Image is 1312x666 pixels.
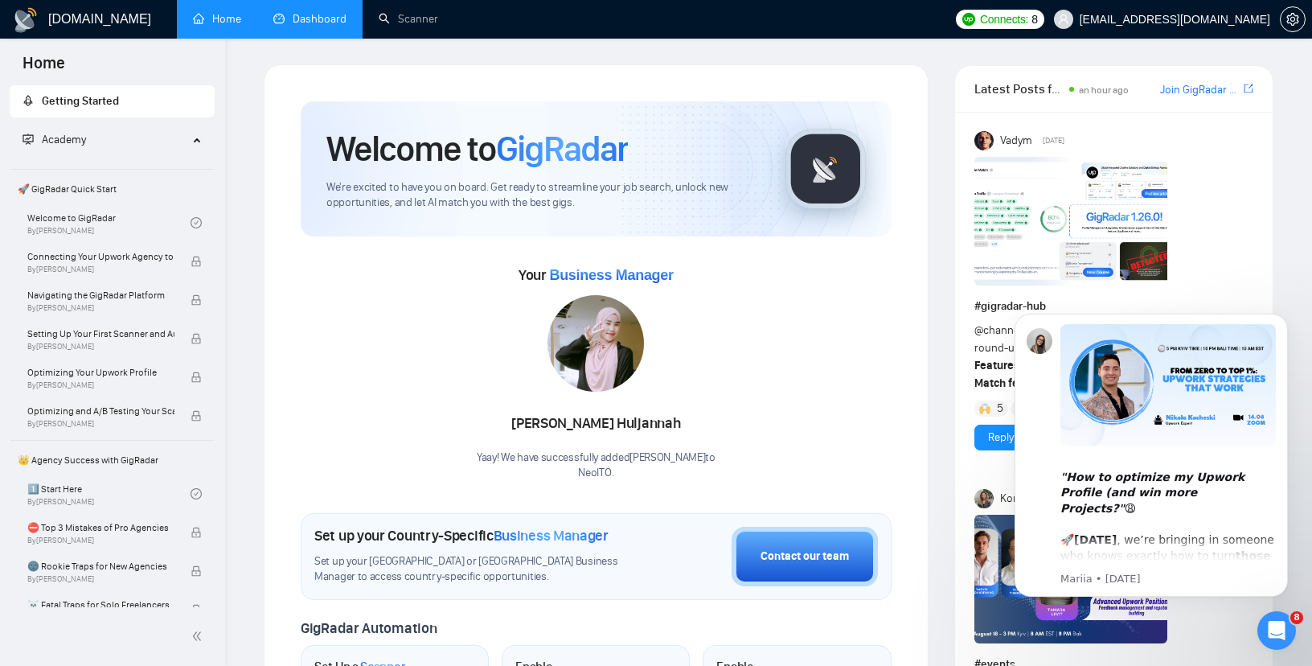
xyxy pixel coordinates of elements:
[191,410,202,421] span: lock
[23,134,34,145] span: fund-projection-screen
[191,604,202,615] span: lock
[990,290,1312,623] iframe: Intercom notifications message
[1290,611,1303,624] span: 8
[27,265,174,274] span: By [PERSON_NAME]
[494,527,609,545] span: Business Manager
[11,173,213,205] span: 🚀 GigRadar Quick Start
[27,364,174,380] span: Optimizing Your Upwork Profile
[191,372,202,383] span: lock
[42,94,119,108] span: Getting Started
[974,515,1167,643] img: F09ASNL5WRY-GR%20Academy%20-%20Tamara%20Levit.png
[191,565,202,577] span: lock
[27,476,191,512] a: 1️⃣ Start HereBy[PERSON_NAME]
[191,527,202,538] span: lock
[1160,81,1240,99] a: Join GigRadar Slack Community
[547,295,644,392] img: 1698665012824-IMG-20231023-WA0120.jpg
[379,12,438,26] a: searchScanner
[1031,10,1038,28] span: 8
[326,180,760,211] span: We're excited to have you on board. Get ready to streamline your job search, unlock new opportuni...
[314,554,651,585] span: Set up your [GEOGRAPHIC_DATA] or [GEOGRAPHIC_DATA] Business Manager to access country-specific op...
[191,217,202,228] span: check-circle
[761,548,849,565] div: Contact our team
[27,342,174,351] span: By [PERSON_NAME]
[42,133,86,146] span: Academy
[974,489,994,508] img: Korlan
[23,133,86,146] span: Academy
[1000,132,1032,150] span: Vadym
[27,380,174,390] span: By [PERSON_NAME]
[23,95,34,106] span: rocket
[496,127,628,171] span: GigRadar
[1281,13,1305,26] span: setting
[549,267,673,283] span: Business Manager
[27,558,174,574] span: 🌚 Rookie Traps for New Agencies
[988,429,1014,446] a: Reply
[27,520,174,536] span: ⛔ Top 3 Mistakes of Pro Agencies
[477,410,715,438] div: [PERSON_NAME] Huljannah
[974,323,1022,337] span: @channel
[13,7,39,33] img: logo
[326,127,628,171] h1: Welcome to
[314,527,609,545] h1: Set up your Country-Specific
[191,294,202,306] span: lock
[10,85,215,117] li: Getting Started
[191,256,202,267] span: lock
[1280,13,1306,26] a: setting
[27,326,174,342] span: Setting Up Your First Scanner and Auto-Bidder
[27,205,191,240] a: Welcome to GigRadarBy[PERSON_NAME]
[962,13,975,26] img: upwork-logo.png
[27,419,174,429] span: By [PERSON_NAME]
[27,287,174,303] span: Navigating the GigRadar Platform
[974,79,1065,99] span: Latest Posts from the GigRadar Community
[974,131,994,150] img: Vadym
[10,51,78,85] span: Home
[974,157,1167,286] img: F09AC4U7ATU-image.png
[193,12,241,26] a: homeHome
[519,266,674,284] span: Your
[27,597,174,613] span: ☠️ Fatal Traps for Solo Freelancers
[979,403,990,414] img: 🙌
[27,536,174,545] span: By [PERSON_NAME]
[477,466,715,481] p: NeoITO .
[1244,82,1253,95] span: export
[974,425,1027,450] button: Reply
[1280,6,1306,32] button: setting
[27,303,174,313] span: By [PERSON_NAME]
[1058,14,1069,25] span: user
[477,450,715,481] div: Yaay! We have successfully added [PERSON_NAME] to
[191,628,207,644] span: double-left
[1079,84,1129,96] span: an hour ago
[11,444,213,476] span: 👑 Agency Success with GigRadar
[191,488,202,499] span: check-circle
[1043,134,1064,148] span: [DATE]
[974,298,1253,315] h1: # gigradar-hub
[785,129,866,209] img: gigradar-logo.png
[1244,81,1253,97] a: export
[27,403,174,419] span: Optimizing and A/B Testing Your Scanner for Better Results
[732,527,878,586] button: Contact our team
[27,574,174,584] span: By [PERSON_NAME]
[974,323,1232,390] span: Hey Upwork growth hackers, here's our July round-up and release notes for GigRadar • is your prof...
[1257,611,1296,650] iframe: Intercom live chat
[27,249,174,265] span: Connecting Your Upwork Agency to GigRadar
[273,12,346,26] a: dashboardDashboard
[980,10,1028,28] span: Connects:
[301,619,437,637] span: GigRadar Automation
[191,333,202,344] span: lock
